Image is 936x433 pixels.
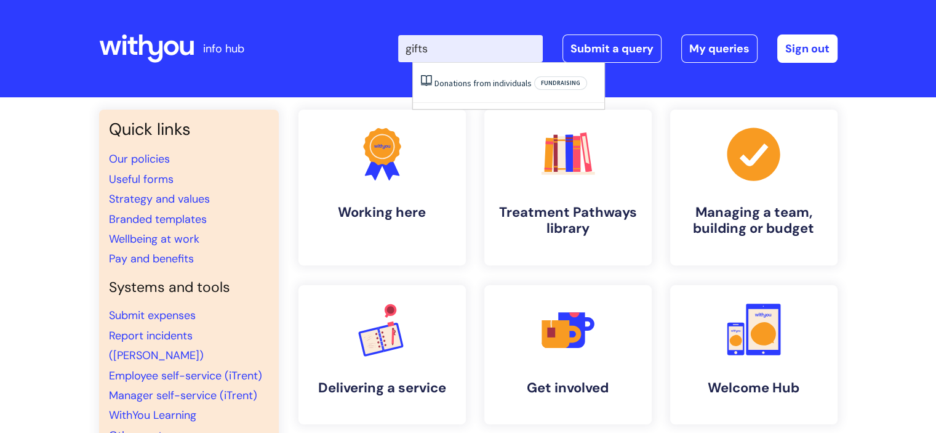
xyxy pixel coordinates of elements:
a: Branded templates [109,212,207,227]
p: info hub [203,39,244,59]
h4: Managing a team, building or budget [680,204,828,237]
a: Useful forms [109,172,174,187]
a: Welcome Hub [670,285,838,424]
a: Delivering a service [298,285,466,424]
div: | - [398,34,838,63]
h3: Quick links [109,119,269,139]
a: Sign out [777,34,838,63]
h4: Working here [308,204,456,221]
span: Fundraising [534,76,587,90]
h4: Welcome Hub [680,380,828,396]
a: My queries [681,34,758,63]
a: Report incidents ([PERSON_NAME]) [109,328,204,363]
a: Pay and benefits [109,251,194,266]
a: Working here [298,110,466,265]
a: Employee self-service (iTrent) [109,368,262,383]
a: Submit expenses [109,308,196,323]
a: Get involved [484,285,652,424]
a: Donations from individuals [434,78,532,89]
a: Manager self-service (iTrent) [109,388,257,403]
h4: Delivering a service [308,380,456,396]
a: Our policies [109,152,170,166]
a: WithYou Learning [109,408,196,423]
a: Managing a team, building or budget [670,110,838,265]
a: Wellbeing at work [109,232,199,246]
h4: Systems and tools [109,279,269,296]
h4: Get involved [494,380,642,396]
input: Search [398,35,543,62]
a: Submit a query [562,34,662,63]
a: Treatment Pathways library [484,110,652,265]
h4: Treatment Pathways library [494,204,642,237]
a: Strategy and values [109,192,210,206]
